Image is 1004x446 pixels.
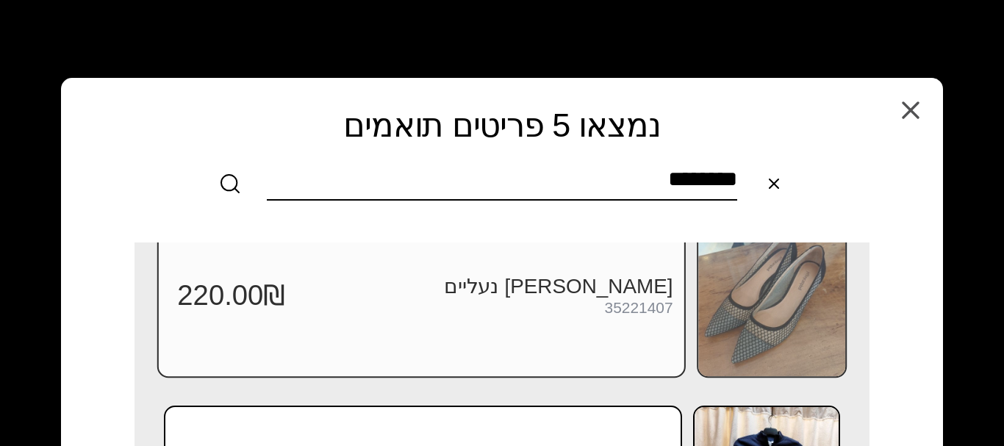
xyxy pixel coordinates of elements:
h2: נמצאו 5 פריטים תואמים [93,107,911,144]
img: Jeffrey Campbell נעליים [698,215,845,376]
div: 35221407 [605,301,673,317]
span: 220.00₪ [177,278,286,312]
h3: [PERSON_NAME] נעליים [286,274,673,298]
button: Clear search [752,162,796,206]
